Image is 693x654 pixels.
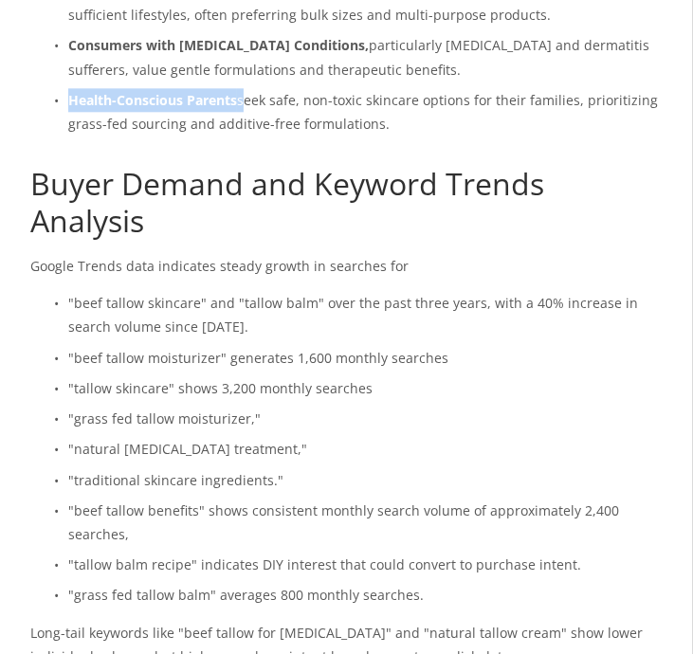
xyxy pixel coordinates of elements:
h1: Buyer Demand and Keyword Trends Analysis [30,166,663,239]
p: "tallow skincare" shows 3,200 monthly searches [68,376,663,400]
p: "traditional skincare ingredients." [68,468,663,492]
p: "beef tallow benefits" shows consistent monthly search volume of approximately 2,400 searches, [68,499,663,546]
p: seek safe, non-toxic skincare options for their families, prioritizing grass-fed sourcing and add... [68,88,663,136]
p: "beef tallow moisturizer" generates 1,600 monthly searches [68,346,663,370]
p: "natural [MEDICAL_DATA] treatment," [68,437,663,461]
p: "beef tallow skincare" and "tallow balm" over the past three years, with a 40% increase in search... [68,291,663,338]
p: Google Trends data indicates steady growth in searches for [30,254,663,278]
p: "grass fed tallow moisturizer," [68,407,663,430]
strong: Health-Conscious Parents [68,91,237,109]
p: "tallow balm recipe" indicates DIY interest that could convert to purchase intent. [68,553,663,576]
p: "grass fed tallow balm" averages 800 monthly searches. [68,583,663,607]
strong: Consumers with [MEDICAL_DATA] Conditions, [68,36,369,54]
p: particularly [MEDICAL_DATA] and dermatitis sufferers, value gentle formulations and therapeutic b... [68,33,663,81]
